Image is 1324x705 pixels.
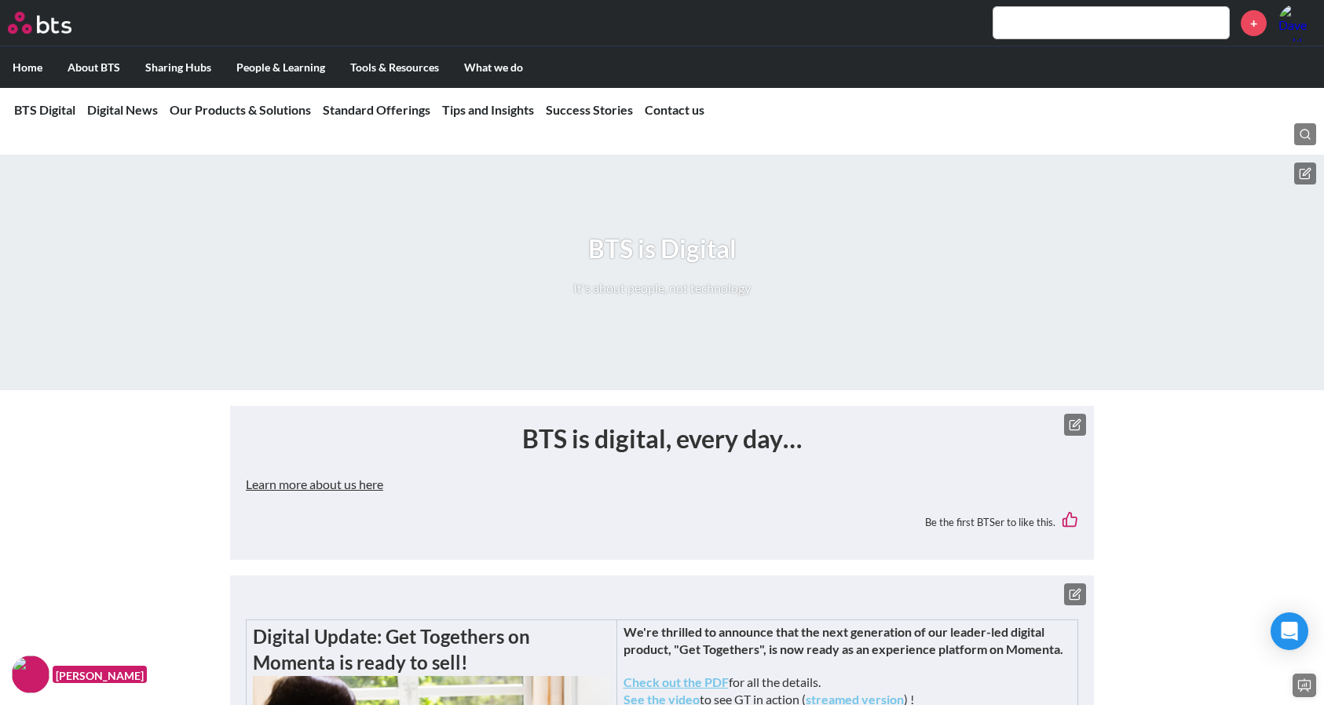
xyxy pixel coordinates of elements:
p: It's about people, not technology [573,279,751,297]
a: Go home [8,12,101,34]
h1: BTS is digital, every day… [246,422,1078,457]
a: Contact us [645,102,704,117]
strong: Digital Update: Get Togethers on Momenta is ready to sell! [253,625,530,674]
div: Be the first BTSer to like this. [246,500,1078,543]
img: Dave Ackley [1278,4,1316,42]
label: People & Learning [224,47,338,88]
label: Tools & Resources [338,47,452,88]
a: Check out the PDF [624,674,729,689]
a: Profile [1278,4,1316,42]
button: Edit text box [1064,583,1086,605]
strong: We're thrilled to announce that the next generation of our leader-led digital product, "Get Toget... [624,624,1063,656]
a: + [1241,10,1267,36]
img: BTS Logo [8,12,71,34]
a: Success Stories [546,102,633,117]
a: BTS Digital [14,102,75,117]
img: F [12,656,49,693]
label: What we do [452,47,536,88]
button: Edit text box [1064,414,1086,436]
a: Standard Offerings [323,102,430,117]
button: Learn more about us here [246,469,383,500]
label: About BTS [55,47,133,88]
a: Digital News [87,102,158,117]
div: Open Intercom Messenger [1271,612,1308,650]
label: Sharing Hubs [133,47,224,88]
figcaption: [PERSON_NAME] [53,666,147,684]
a: Our Products & Solutions [170,102,311,117]
h1: BTS is Digital [573,232,751,267]
button: Edit hero [1294,163,1316,184]
a: Tips and Insights [442,102,534,117]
